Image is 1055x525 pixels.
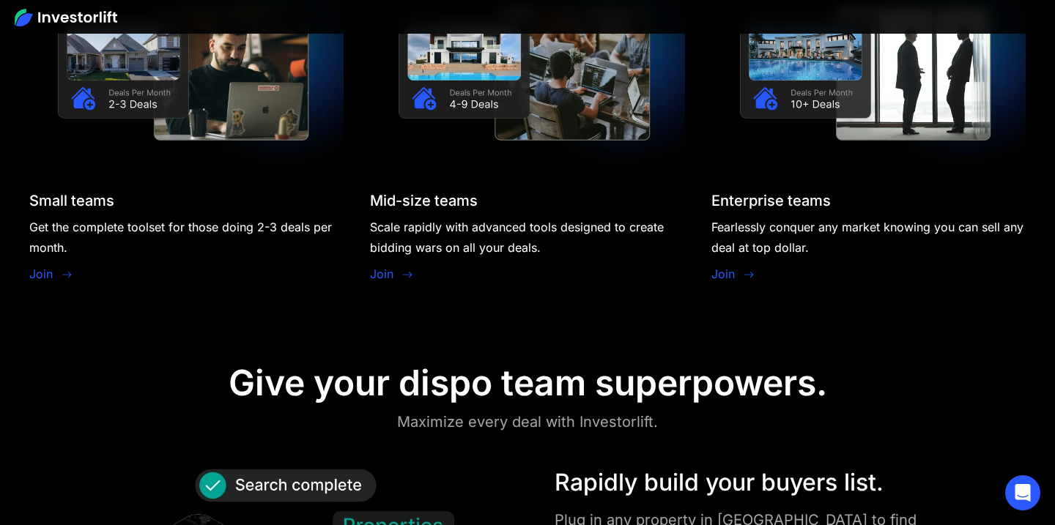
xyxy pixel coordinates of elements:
[711,265,735,283] a: Join
[370,217,684,258] div: Scale rapidly with advanced tools designed to create bidding wars on all your deals.
[29,192,114,209] div: Small teams
[711,217,1026,258] div: Fearlessly conquer any market knowing you can sell any deal at top dollar.
[370,265,393,283] a: Join
[397,410,658,433] div: Maximize every deal with Investorlift.
[29,265,53,283] a: Join
[229,362,827,404] div: Give your dispo team superpowers.
[29,217,344,258] div: Get the complete toolset for those doing 2-3 deals per month.
[711,192,831,209] div: Enterprise teams
[555,465,917,500] div: Rapidly build your buyers list.
[1005,475,1040,510] div: Open Intercom Messenger
[370,192,478,209] div: Mid-size teams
